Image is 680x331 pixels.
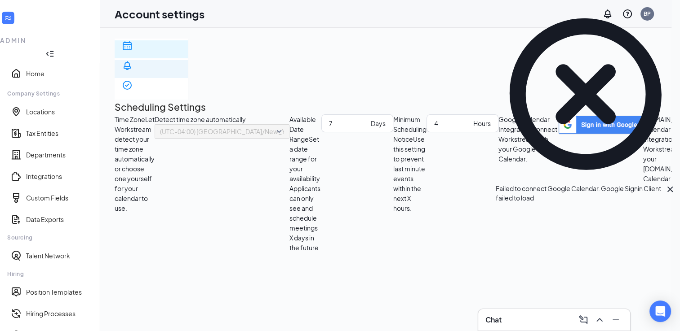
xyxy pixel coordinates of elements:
[473,118,491,128] div: Hours
[115,115,145,123] span: Time Zone
[26,251,92,260] a: Talent Network
[371,118,386,128] div: Days
[576,313,591,327] button: ComposeMessage
[26,107,92,116] a: Locations
[115,60,188,78] a: Bell
[26,193,92,202] a: Custom Fields
[26,215,92,224] a: Data Exports
[578,314,589,325] svg: ComposeMessage
[609,313,623,327] button: Minimize
[7,234,92,241] div: Sourcing
[45,49,54,58] svg: Collapse
[393,115,427,143] span: Minimum Scheduling Notice
[7,90,92,97] div: Company Settings
[115,80,188,98] a: CheckmarkCircle
[649,301,671,322] div: Open Intercom Messenger
[115,100,206,114] h2: Scheduling Settings
[496,4,676,184] svg: CrossCircle
[122,40,133,51] svg: Calendar
[26,309,92,318] a: Hiring Processes
[122,60,133,71] svg: Bell
[26,150,92,159] a: Departments
[115,6,204,22] h1: Account settings
[26,69,92,78] a: Home
[7,270,92,278] div: Hiring
[289,115,316,143] span: Available Date Range
[594,314,605,325] svg: ChevronUp
[592,313,607,327] button: ChevronUp
[610,314,621,325] svg: Minimize
[485,315,502,325] h3: Chat
[4,13,13,22] svg: WorkstreamLogo
[26,287,92,296] a: Position Templates
[122,80,133,91] svg: CheckmarkCircle
[155,114,246,124] span: Detect time zone automatically
[496,184,665,203] div: Failed to connect Google Calendar. Google Signin Client failed to load
[115,40,188,58] a: Calendar
[26,172,92,181] a: Integrations
[665,184,676,195] svg: Cross
[26,129,92,138] a: Tax Entities
[160,125,338,138] span: (UTC-04:00) [GEOGRAPHIC_DATA]/New_York - Eastern Time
